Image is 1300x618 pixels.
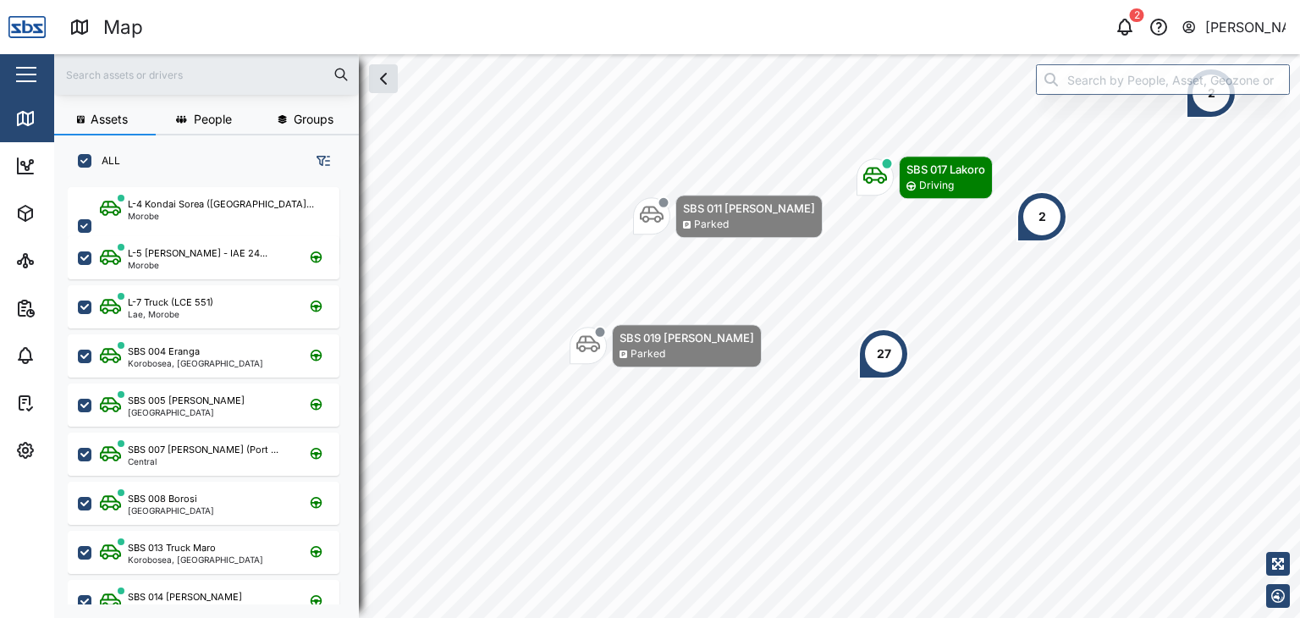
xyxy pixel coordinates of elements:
div: Map marker [858,328,909,379]
div: 2 [1130,8,1144,22]
div: Morobe [128,261,267,269]
img: Main Logo [8,8,46,46]
div: SBS 004 Eranga [128,345,200,359]
div: Parked [694,217,729,233]
div: Lae, Morobe [128,310,213,318]
input: Search assets or drivers [64,62,349,87]
div: Map marker [1016,191,1067,242]
div: [GEOGRAPHIC_DATA] [128,506,214,515]
div: [GEOGRAPHIC_DATA] [128,408,245,417]
div: Assets [44,204,96,223]
label: ALL [91,154,120,168]
div: SBS 013 Truck Maro [128,541,216,555]
div: Driving [919,178,954,194]
div: SBS 019 [PERSON_NAME] [620,329,754,346]
div: L-5 [PERSON_NAME] - IAE 24... [128,246,267,261]
div: Sites [44,251,85,270]
div: Korobosea, [GEOGRAPHIC_DATA] [128,359,263,367]
div: Morobe [128,212,314,220]
div: L-7 Truck (LCE 551) [128,295,213,310]
div: grid [68,181,358,604]
div: Settings [44,441,104,460]
div: 27 [877,345,891,363]
div: Reports [44,299,102,317]
div: SBS 017 Lakoro [906,161,985,178]
div: Tasks [44,394,91,412]
div: Map marker [633,195,823,238]
div: Parked [631,346,665,362]
span: People [194,113,232,125]
div: Central [128,457,278,466]
div: SBS 014 [PERSON_NAME] [128,590,242,604]
div: Map marker [857,156,993,199]
span: Groups [294,113,333,125]
input: Search by People, Asset, Geozone or Place [1036,64,1290,95]
div: SBS 011 [PERSON_NAME] [683,200,815,217]
div: Map marker [570,324,762,367]
div: 2 [1038,207,1046,226]
div: L-4 Kondai Sorea ([GEOGRAPHIC_DATA]... [128,197,314,212]
span: Assets [91,113,128,125]
div: Korobosea, [GEOGRAPHIC_DATA] [128,555,263,564]
div: Dashboard [44,157,120,175]
div: [PERSON_NAME] [1205,17,1286,38]
div: SBS 005 [PERSON_NAME] [128,394,245,408]
div: Alarms [44,346,96,365]
canvas: Map [54,54,1300,618]
div: SBS 007 [PERSON_NAME] (Port ... [128,443,278,457]
div: SBS 008 Borosi [128,492,197,506]
button: [PERSON_NAME] [1181,15,1286,39]
div: Map [44,109,82,128]
div: Map [103,13,143,42]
